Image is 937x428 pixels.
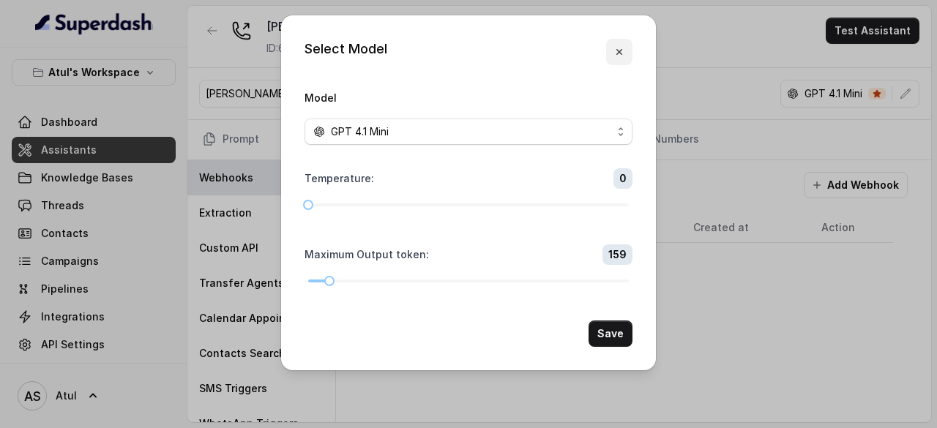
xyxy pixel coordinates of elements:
div: Select Model [305,39,387,65]
label: Model [305,91,337,104]
span: 159 [602,244,632,265]
span: 0 [613,168,632,189]
svg: openai logo [313,126,325,138]
button: Save [589,320,632,347]
span: GPT 4.1 Mini [331,123,389,140]
label: Maximum Output token : [305,247,429,262]
label: Temperature : [305,171,374,186]
button: openai logoGPT 4.1 Mini [305,119,632,145]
